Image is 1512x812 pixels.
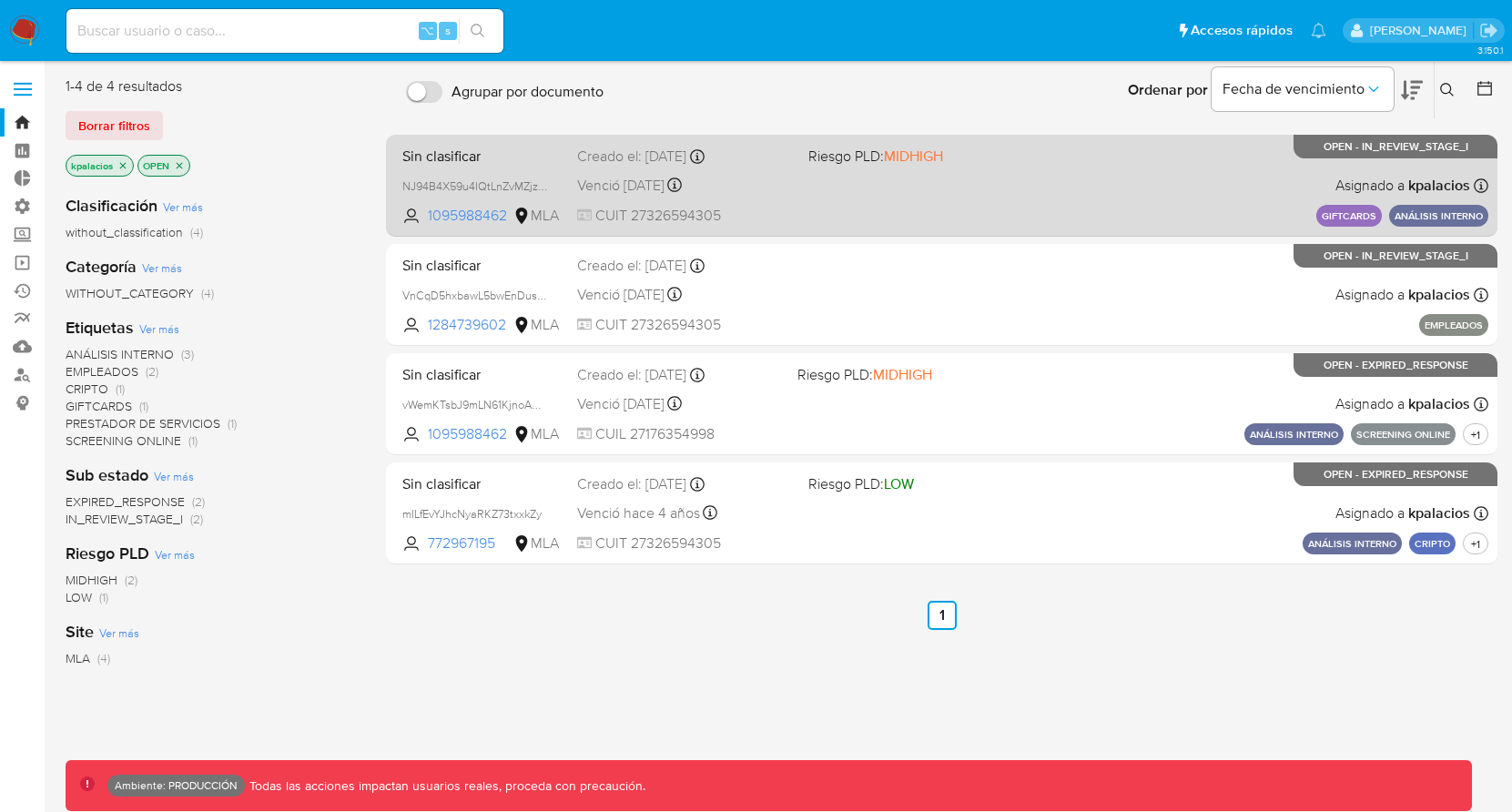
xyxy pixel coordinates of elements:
[1191,21,1293,40] span: Accesos rápidos
[445,22,451,39] span: s
[1370,22,1473,39] p: kevin.palacios@mercadolibre.com
[115,782,238,789] p: Ambiente: PRODUCCIÓN
[1479,21,1498,40] a: Salir
[1311,23,1326,38] a: Notificaciones
[459,18,496,44] button: search-icon
[421,22,434,39] span: ⌥
[245,777,645,795] p: Todas las acciones impactan usuarios reales, proceda con precaución.
[66,19,503,43] input: Buscar usuario o caso...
